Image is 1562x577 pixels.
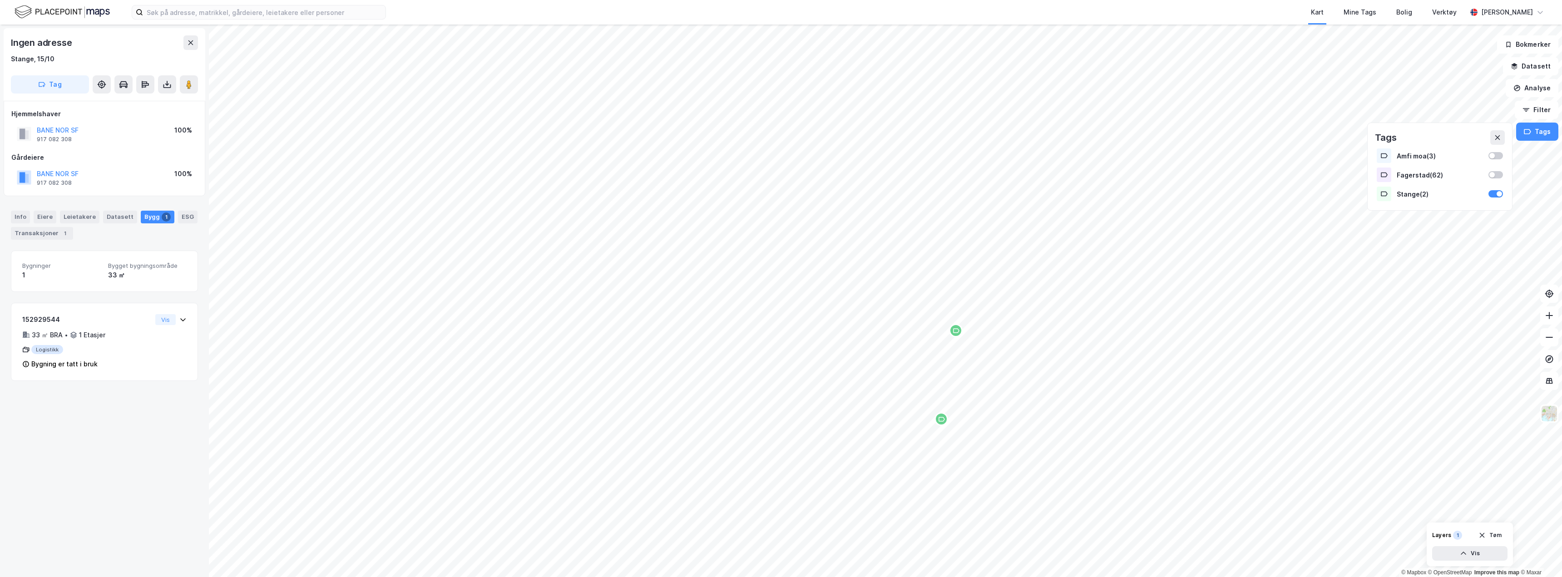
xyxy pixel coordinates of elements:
button: Filter [1515,101,1558,119]
div: 1 [22,270,101,281]
div: Bolig [1396,7,1412,18]
div: Bygg [141,211,174,223]
div: Amfi moa ( 3 ) [1397,152,1483,160]
div: Verktøy [1432,7,1457,18]
button: Vis [155,314,176,325]
div: Kontrollprogram for chat [1517,533,1562,577]
a: Improve this map [1474,569,1519,576]
div: Hjemmelshaver [11,108,198,119]
img: Z [1541,405,1558,422]
button: Datasett [1503,57,1558,75]
span: Bygninger [22,262,101,270]
button: Bokmerker [1497,35,1558,54]
div: Kart [1311,7,1324,18]
div: Ingen adresse [11,35,74,50]
div: Mine Tags [1344,7,1376,18]
iframe: Chat Widget [1517,533,1562,577]
div: 917 082 308 [37,179,72,187]
div: 1 [60,229,69,238]
a: Mapbox [1401,569,1426,576]
div: ESG [178,211,198,223]
div: 100% [174,125,192,136]
input: Søk på adresse, matrikkel, gårdeiere, leietakere eller personer [143,5,386,19]
img: logo.f888ab2527a4732fd821a326f86c7f29.svg [15,4,110,20]
div: Gårdeiere [11,152,198,163]
div: Info [11,211,30,223]
div: Map marker [934,412,948,426]
div: Layers [1432,532,1451,539]
button: Tag [11,75,89,94]
div: 1 [162,212,171,222]
div: 33 ㎡ [108,270,187,281]
div: Map marker [949,324,963,337]
div: 1 [1453,531,1462,540]
a: OpenStreetMap [1428,569,1472,576]
div: 100% [174,168,192,179]
div: 152929544 [22,314,152,325]
div: Bygning er tatt i bruk [31,359,98,370]
div: 917 082 308 [37,136,72,143]
div: Leietakere [60,211,99,223]
span: Bygget bygningsområde [108,262,187,270]
div: Fagerstad ( 62 ) [1397,171,1483,179]
div: Stange ( 2 ) [1397,190,1483,198]
button: Tags [1516,123,1558,141]
div: Transaksjoner [11,227,73,240]
div: Stange, 15/10 [11,54,54,64]
div: Eiere [34,211,56,223]
div: 1 Etasjer [79,330,105,340]
button: Tøm [1473,528,1508,542]
div: Datasett [103,211,137,223]
button: Vis [1432,546,1508,561]
button: Analyse [1506,79,1558,97]
div: • [64,331,68,339]
div: [PERSON_NAME] [1481,7,1533,18]
div: Tags [1375,130,1397,145]
div: 33 ㎡ BRA [32,330,63,340]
